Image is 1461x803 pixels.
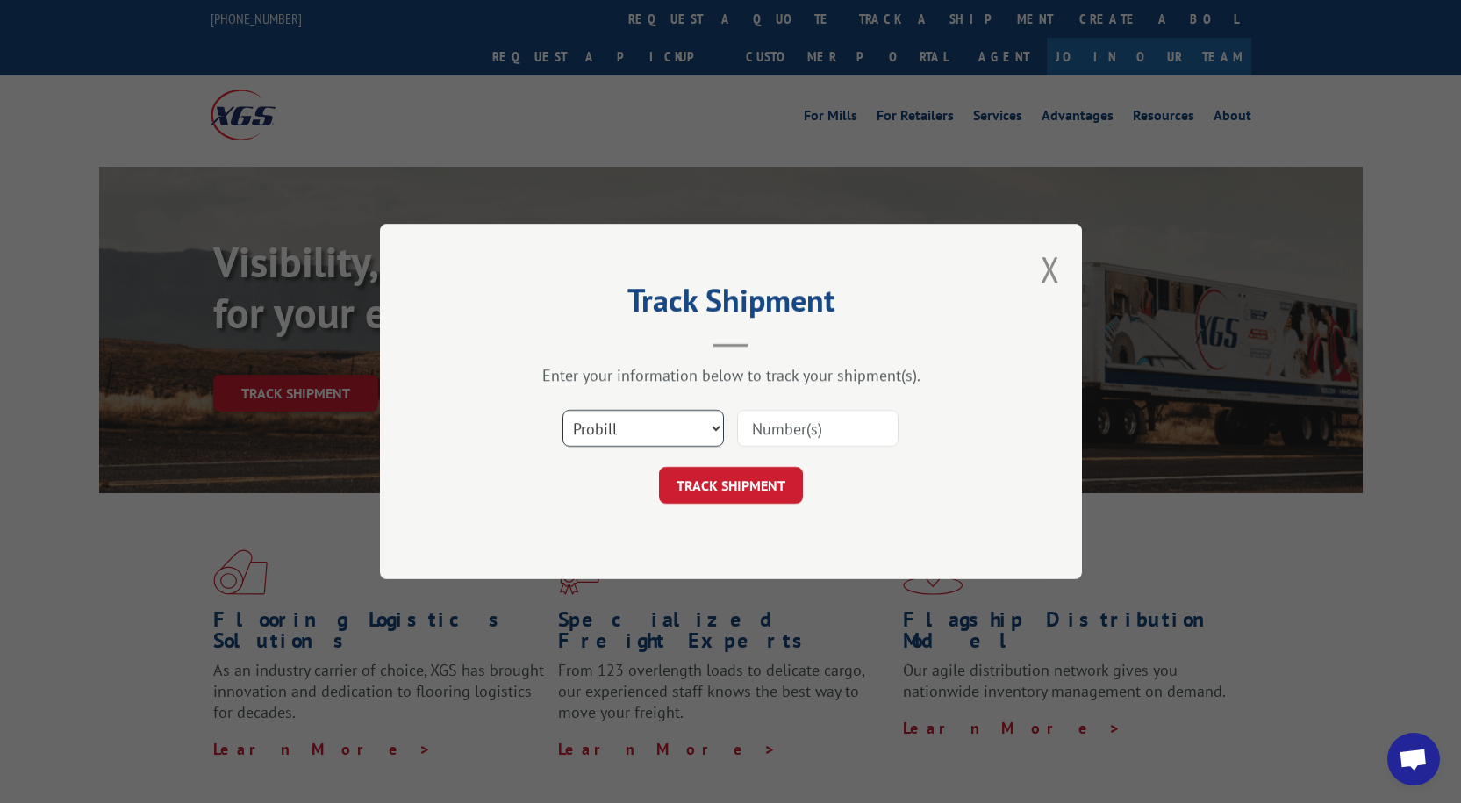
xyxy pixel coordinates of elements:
a: Open chat [1387,733,1440,785]
div: Enter your information below to track your shipment(s). [468,365,994,385]
h2: Track Shipment [468,288,994,321]
input: Number(s) [737,410,899,447]
button: Close modal [1041,246,1060,292]
button: TRACK SHIPMENT [659,467,803,504]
